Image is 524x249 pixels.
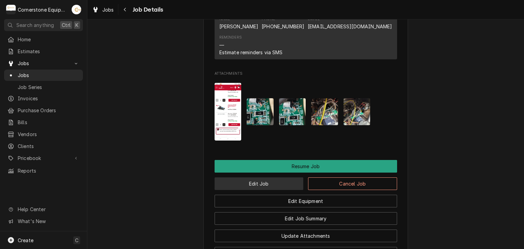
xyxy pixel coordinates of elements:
a: Clients [4,141,83,152]
a: Home [4,34,83,45]
div: Reminders [219,35,283,56]
span: Job Series [18,84,79,91]
span: Attachments [215,77,397,146]
div: Contact [215,13,397,59]
span: Jobs [18,72,79,79]
div: Name [219,16,259,30]
img: Cg6HK9IMTtKzUqNpSM0N [215,83,242,141]
div: Email [308,16,392,30]
div: Button Group Row [215,207,397,225]
div: Cornerstone Equipment Repair, LLC [18,6,68,13]
span: Estimates [18,48,79,55]
a: Purchase Orders [4,105,83,116]
div: — [219,42,224,49]
span: What's New [18,218,79,225]
img: KEvHnAQwRaChYta4exQw [311,98,338,125]
span: Reports [18,167,79,174]
a: Go to Jobs [4,58,83,69]
a: Invoices [4,93,83,104]
button: Update Attachments [215,230,397,242]
span: Home [18,36,79,43]
div: Cornerstone Equipment Repair, LLC's Avatar [6,5,16,14]
span: Clients [18,143,79,150]
span: Jobs [18,60,69,67]
span: Create [18,237,33,243]
img: exIG1KctR66A5zwYMoiv [247,98,274,125]
a: Jobs [4,70,83,81]
a: Go to Help Center [4,204,83,215]
span: Jobs [102,6,114,13]
span: Job Details [131,5,163,14]
a: Go to What's New [4,216,83,227]
img: YV4XgE8pSMCyBqbi9ege [344,98,370,125]
a: Job Series [4,82,83,93]
div: Andrew Buigues's Avatar [72,5,81,14]
div: Button Group Row [215,190,397,207]
span: Vendors [18,131,79,138]
a: Estimates [4,46,83,57]
div: Button Group Row [215,225,397,242]
span: Purchase Orders [18,107,79,114]
div: Reminders [219,35,242,40]
a: [PHONE_NUMBER] [262,24,304,29]
button: Cancel Job [308,177,397,190]
button: Search anythingCtrlK [4,19,83,31]
span: Pricebook [18,155,69,162]
button: Edit Equipment [215,195,397,207]
span: Bills [18,119,79,126]
div: Phone [262,16,304,30]
span: Attachments [215,71,397,76]
div: Button Group Row [215,173,397,190]
div: Client Contact [215,6,397,62]
a: Go to Pricebook [4,152,83,164]
span: C [75,237,78,244]
div: Estimate reminders via SMS [219,49,283,56]
div: C [6,5,16,14]
button: Navigate back [120,4,131,15]
a: Reports [4,165,83,176]
div: Client Contact List [215,13,397,62]
div: Button Group Row [215,160,397,173]
img: x3sWDqDmRfyIjvdr5zlG [279,98,306,125]
span: Help Center [18,206,79,213]
button: Edit Job Summary [215,212,397,225]
a: Bills [4,117,83,128]
div: Attachments [215,71,397,146]
span: Search anything [16,21,54,29]
button: Edit Job [215,177,304,190]
span: Invoices [18,95,79,102]
a: [EMAIL_ADDRESS][DOMAIN_NAME] [308,24,392,29]
div: [PERSON_NAME] [219,23,259,30]
a: Vendors [4,129,83,140]
div: AB [72,5,81,14]
span: K [75,21,78,29]
button: Resume Job [215,160,397,173]
span: Ctrl [62,21,71,29]
a: Jobs [89,4,117,15]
